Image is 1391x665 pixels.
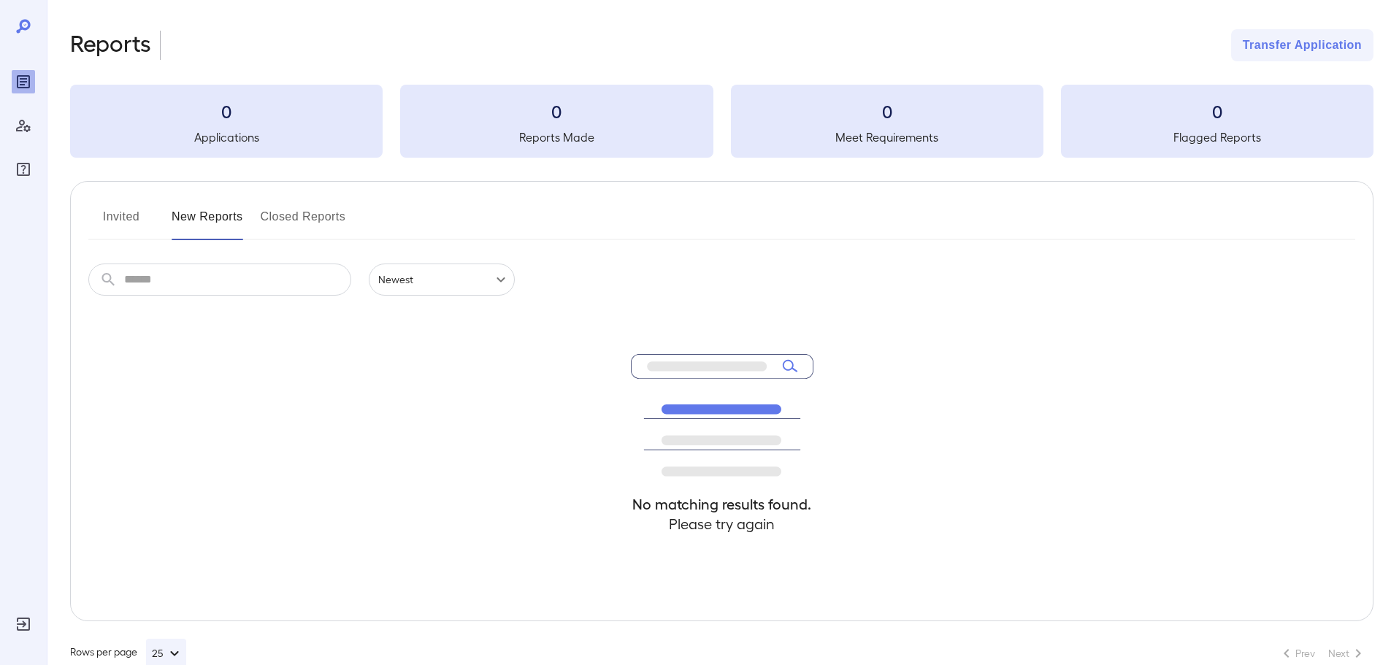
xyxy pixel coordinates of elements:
[1231,29,1373,61] button: Transfer Application
[369,264,515,296] div: Newest
[631,514,813,534] h4: Please try again
[12,70,35,93] div: Reports
[12,114,35,137] div: Manage Users
[400,128,713,146] h5: Reports Made
[631,494,813,514] h4: No matching results found.
[70,85,1373,158] summary: 0Applications0Reports Made0Meet Requirements0Flagged Reports
[261,205,346,240] button: Closed Reports
[70,128,383,146] h5: Applications
[70,99,383,123] h3: 0
[70,29,151,61] h2: Reports
[12,612,35,636] div: Log Out
[1061,99,1373,123] h3: 0
[88,205,154,240] button: Invited
[172,205,243,240] button: New Reports
[12,158,35,181] div: FAQ
[731,99,1043,123] h3: 0
[1271,642,1373,665] nav: pagination navigation
[400,99,713,123] h3: 0
[731,128,1043,146] h5: Meet Requirements
[1061,128,1373,146] h5: Flagged Reports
